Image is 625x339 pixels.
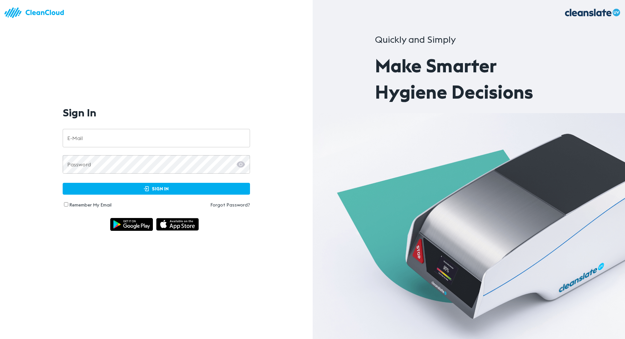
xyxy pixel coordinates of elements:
[156,218,199,231] img: img_appstore.1cb18997.svg
[3,3,69,22] img: logo.83bc1f05.svg
[559,3,625,22] img: logo_.070fea6c.svg
[156,202,250,208] a: Forgot Password?
[375,53,563,105] p: Make Smarter Hygiene Decisions
[110,218,153,231] img: img_android.ce55d1a6.svg
[375,34,456,45] span: Quickly and Simply
[63,107,96,119] h1: Sign In
[70,185,243,193] span: Sign In
[63,183,250,195] button: Sign In
[69,202,112,208] label: Remember My Email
